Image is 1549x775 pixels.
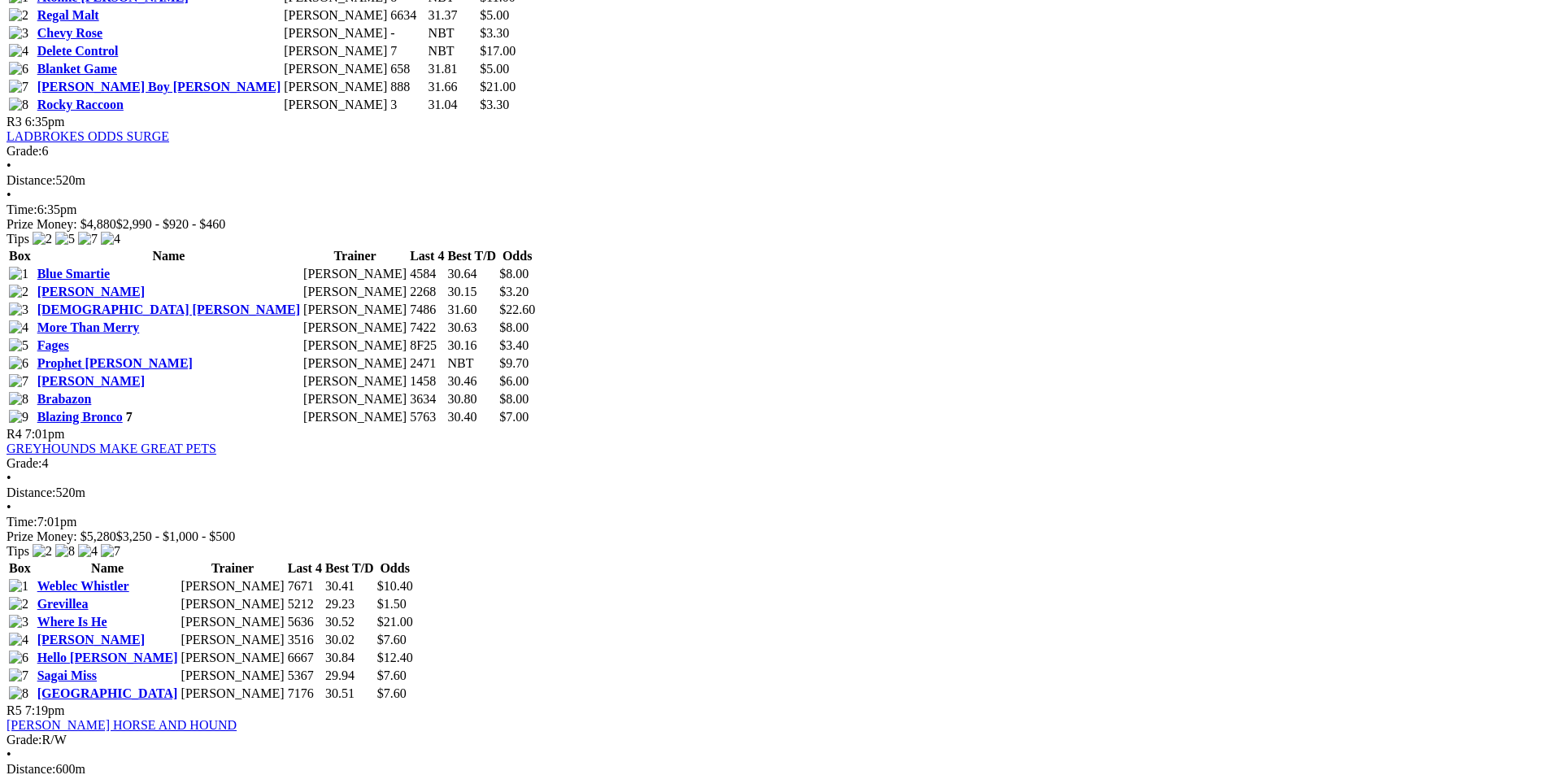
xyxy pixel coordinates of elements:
[302,302,407,318] td: [PERSON_NAME]
[389,61,425,77] td: 658
[9,8,28,23] img: 2
[33,232,52,246] img: 2
[101,544,120,559] img: 7
[428,97,478,113] td: 31.04
[302,248,407,264] th: Trainer
[9,80,28,94] img: 7
[446,266,497,282] td: 30.64
[7,144,42,158] span: Grade:
[302,409,407,425] td: [PERSON_NAME]
[302,266,407,282] td: [PERSON_NAME]
[181,614,285,630] td: [PERSON_NAME]
[7,718,237,732] a: [PERSON_NAME] HORSE AND HOUND
[7,217,1542,232] div: Prize Money: $4,880
[33,544,52,559] img: 2
[181,578,285,594] td: [PERSON_NAME]
[9,392,28,407] img: 8
[499,374,529,388] span: $6.00
[9,62,28,76] img: 6
[324,668,375,684] td: 29.94
[428,43,478,59] td: NBT
[283,97,388,113] td: [PERSON_NAME]
[302,337,407,354] td: [PERSON_NAME]
[283,25,388,41] td: [PERSON_NAME]
[324,560,375,577] th: Best T/D
[181,686,285,702] td: [PERSON_NAME]
[37,668,97,682] a: Sagai Miss
[499,392,529,406] span: $8.00
[480,44,516,58] span: $17.00
[446,355,497,372] td: NBT
[302,320,407,336] td: [PERSON_NAME]
[409,409,445,425] td: 5763
[37,356,193,370] a: Prophet [PERSON_NAME]
[283,7,388,24] td: [PERSON_NAME]
[287,650,323,666] td: 6667
[25,115,65,128] span: 6:35pm
[181,632,285,648] td: [PERSON_NAME]
[7,703,22,717] span: R5
[181,650,285,666] td: [PERSON_NAME]
[7,173,55,187] span: Distance:
[287,668,323,684] td: 5367
[377,686,407,700] span: $7.60
[409,266,445,282] td: 4584
[377,651,413,664] span: $12.40
[116,217,226,231] span: $2,990 - $920 - $460
[324,596,375,612] td: 29.23
[9,44,28,59] img: 4
[78,232,98,246] img: 7
[7,515,37,529] span: Time:
[7,202,1542,217] div: 6:35pm
[9,633,28,647] img: 4
[283,43,388,59] td: [PERSON_NAME]
[37,615,107,629] a: Where Is He
[7,188,11,202] span: •
[7,129,169,143] a: LADBROKES ODDS SURGE
[7,159,11,172] span: •
[7,515,1542,529] div: 7:01pm
[446,320,497,336] td: 30.63
[499,356,529,370] span: $9.70
[55,232,75,246] img: 5
[428,7,478,24] td: 31.37
[446,302,497,318] td: 31.60
[302,391,407,407] td: [PERSON_NAME]
[9,356,28,371] img: 6
[377,668,407,682] span: $7.60
[9,374,28,389] img: 7
[37,597,89,611] a: Grevillea
[499,338,529,352] span: $3.40
[37,267,110,281] a: Blue Smartie
[480,8,509,22] span: $5.00
[324,632,375,648] td: 30.02
[7,144,1542,159] div: 6
[9,267,28,281] img: 1
[7,442,216,455] a: GREYHOUNDS MAKE GREAT PETS
[7,500,11,514] span: •
[78,544,98,559] img: 4
[7,173,1542,188] div: 520m
[499,320,529,334] span: $8.00
[9,597,28,612] img: 2
[7,456,42,470] span: Grade:
[7,733,1542,747] div: R/W
[37,633,145,647] a: [PERSON_NAME]
[37,248,301,264] th: Name
[389,97,425,113] td: 3
[9,561,31,575] span: Box
[446,391,497,407] td: 30.80
[9,651,28,665] img: 6
[7,232,29,246] span: Tips
[37,320,140,334] a: More Than Merry
[7,747,11,761] span: •
[7,427,22,441] span: R4
[9,249,31,263] span: Box
[37,410,123,424] a: Blazing Bronco
[409,302,445,318] td: 7486
[37,579,129,593] a: Weblec Whistler
[7,544,29,558] span: Tips
[55,544,75,559] img: 8
[409,337,445,354] td: 8F25
[37,374,145,388] a: [PERSON_NAME]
